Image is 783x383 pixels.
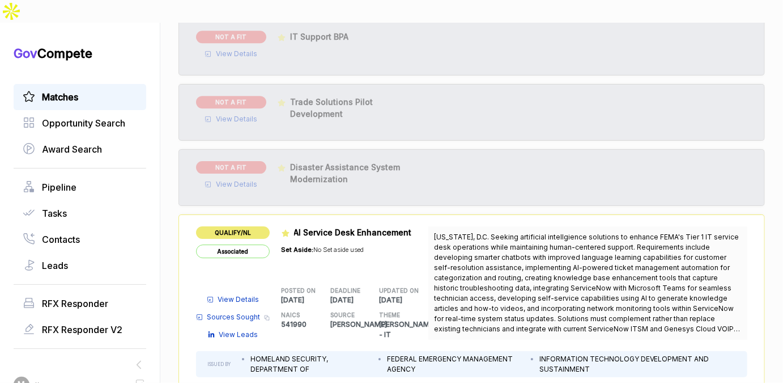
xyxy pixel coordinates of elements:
[23,142,137,156] a: Award Search
[290,162,400,184] span: Disaster Assistance System Modernization
[23,297,137,310] a: RFX Responder
[14,45,146,61] h1: Compete
[380,287,411,295] h5: UPDATED ON
[216,114,257,124] span: View Details
[294,228,412,237] span: AI Service Desk Enhancement
[42,207,67,220] span: Tasks
[282,287,313,295] h5: POSTED ON
[434,233,740,353] span: [US_STATE], D.C. Seeking artificial intellgience solutions to enhance FEMA's Tier 1 IT service de...
[219,330,258,340] span: View Leads
[23,233,137,246] a: Contacts
[196,245,270,258] span: Associated
[282,311,313,319] h5: NAICS
[42,142,102,156] span: Award Search
[539,354,736,374] li: INFORMATION TECHNOLOGY DEVELOPMENT AND SUSTAINMENT
[380,311,411,319] h5: THEME
[196,312,261,322] a: Sources Sought
[42,323,122,336] span: RFX Responder V2
[207,361,231,368] h5: ISSUED BY
[290,97,373,119] span: Trade Solutions Pilot Development
[380,319,429,340] p: [PERSON_NAME] - IT
[42,297,108,310] span: RFX Responder
[42,180,76,194] span: Pipeline
[282,246,314,254] span: Set Aside:
[330,287,361,295] h5: DEADLINE
[216,49,257,59] span: View Details
[250,354,373,374] li: HOMELAND SECURITY, DEPARTMENT OF
[387,354,525,374] li: FEDERAL EMERGENCY MANAGEMENT AGENCY
[42,233,80,246] span: Contacts
[218,294,259,305] span: View Details
[330,311,361,319] h5: SOURCE
[42,116,125,130] span: Opportunity Search
[23,207,137,220] a: Tasks
[380,295,429,305] p: [DATE]
[207,312,261,322] span: Sources Sought
[216,179,257,190] span: View Details
[23,116,137,130] a: Opportunity Search
[23,259,137,272] a: Leads
[23,323,137,336] a: RFX Responder V2
[282,295,331,305] p: [DATE]
[14,46,37,61] span: Gov
[290,32,348,41] span: IT Support BPA
[23,90,137,104] a: Matches
[196,226,270,239] span: QUALIFY/NL
[42,259,68,272] span: Leads
[282,319,331,330] p: 541990
[330,295,380,305] p: [DATE]
[196,161,266,174] span: NOT A FIT
[314,246,364,254] span: No Set aside used
[23,180,137,194] a: Pipeline
[196,96,266,108] span: NOT A FIT
[196,31,266,43] span: NOT A FIT
[42,90,78,104] span: Matches
[330,319,380,330] p: [PERSON_NAME]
